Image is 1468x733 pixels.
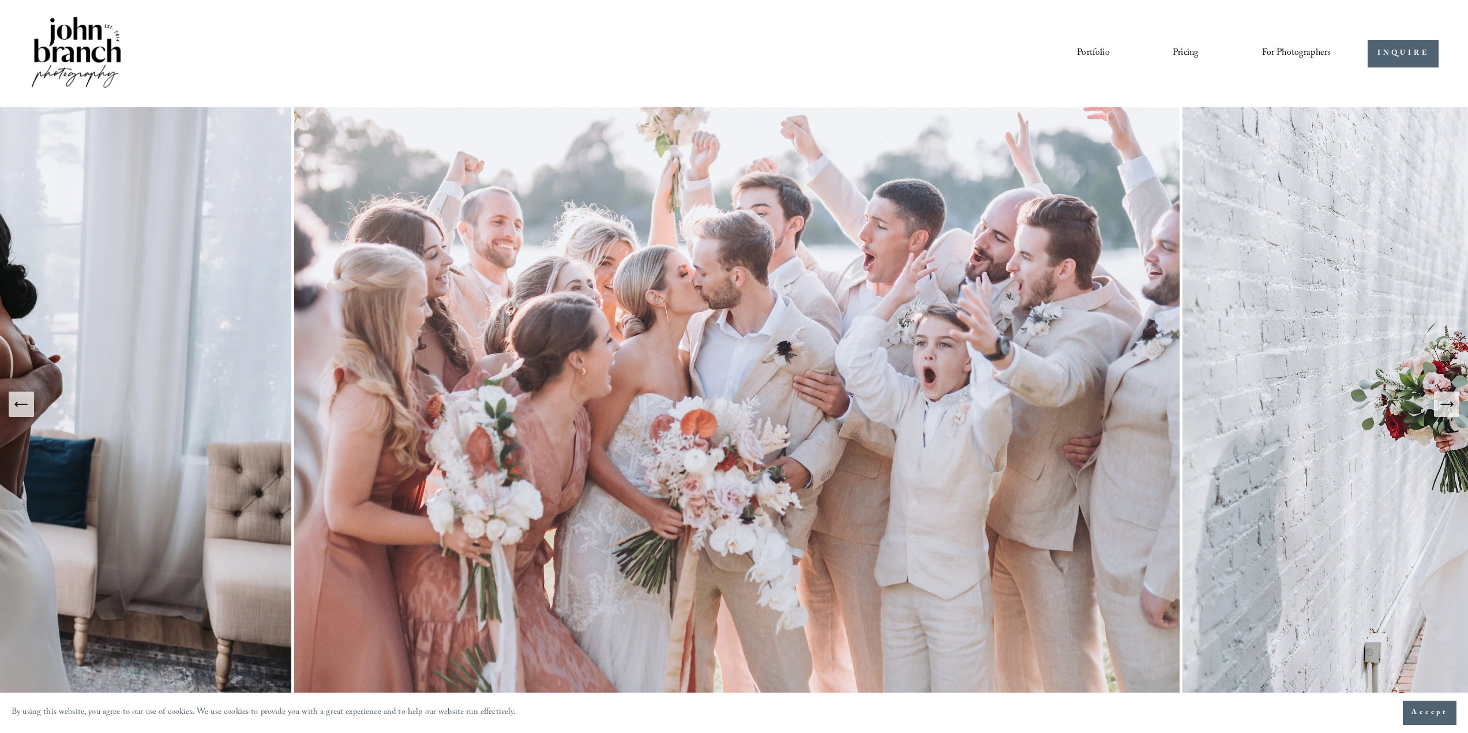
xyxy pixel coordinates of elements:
[1173,44,1199,63] a: Pricing
[1403,701,1456,725] button: Accept
[1368,40,1439,68] a: INQUIRE
[1262,44,1331,63] a: folder dropdown
[12,705,516,721] p: By using this website, you agree to our use of cookies. We use cookies to provide you with a grea...
[1077,44,1109,63] a: Portfolio
[1262,44,1331,62] span: For Photographers
[291,107,1182,701] img: A wedding party celebrating outdoors, featuring a bride and groom kissing amidst cheering bridesm...
[1434,392,1459,417] button: Next Slide
[29,14,123,92] img: John Branch IV Photography
[1411,707,1448,719] span: Accept
[9,392,34,417] button: Previous Slide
